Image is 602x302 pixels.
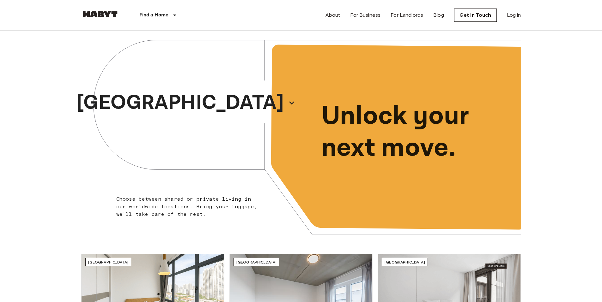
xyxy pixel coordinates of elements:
[350,11,380,19] a: For Business
[116,195,261,218] p: Choose between shared or private living in our worldwide locations. Bring your luggage, we'll tak...
[507,11,521,19] a: Log in
[385,260,425,264] span: [GEOGRAPHIC_DATA]
[74,86,298,120] button: [GEOGRAPHIC_DATA]
[81,11,119,17] img: Habyt
[76,88,284,118] p: [GEOGRAPHIC_DATA]
[236,260,277,264] span: [GEOGRAPHIC_DATA]
[325,11,340,19] a: About
[139,11,169,19] p: Find a Home
[391,11,423,19] a: For Landlords
[88,260,129,264] span: [GEOGRAPHIC_DATA]
[454,9,497,22] a: Get in Touch
[321,100,511,164] p: Unlock your next move.
[433,11,444,19] a: Blog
